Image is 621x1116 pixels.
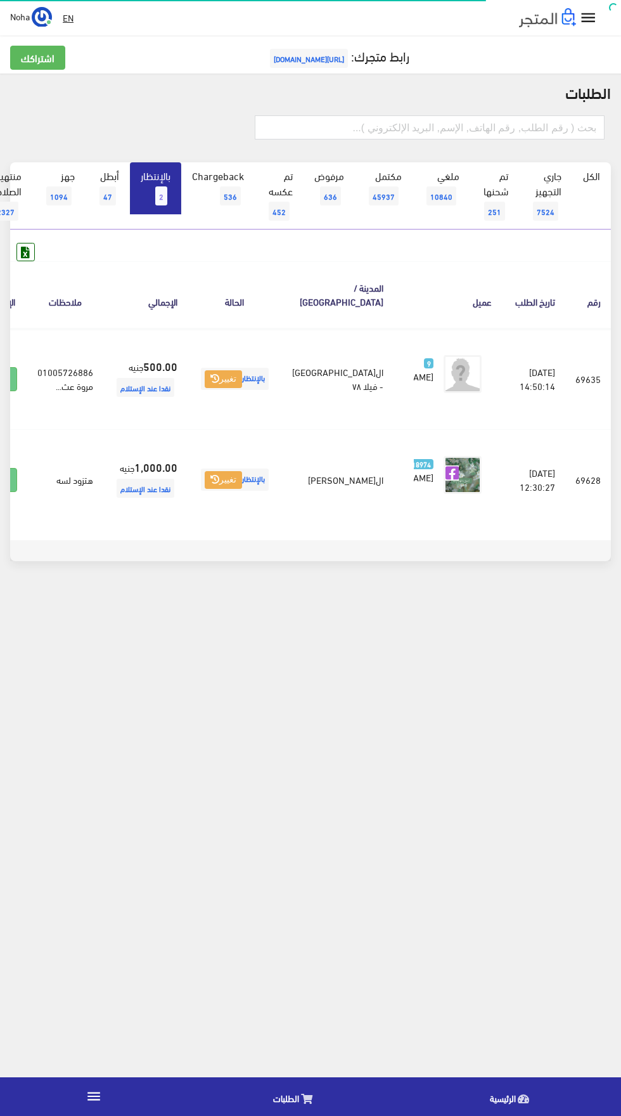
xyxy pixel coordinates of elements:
[46,186,72,205] span: 1094
[117,479,174,498] span: نقدا عند الإستلام
[255,162,304,230] a: تم عكسه452
[201,368,269,390] span: بالإنتظار
[99,186,116,205] span: 47
[426,186,456,205] span: 10840
[143,358,177,374] strong: 500.00
[130,162,181,214] a: بالإنتظار2
[10,84,611,100] h2: الطلبات
[484,202,505,221] span: 251
[220,186,241,205] span: 536
[32,7,52,27] img: ...
[502,328,565,430] td: [DATE] 14:50:14
[444,355,482,393] img: avatar.png
[27,328,103,430] td: 01005726886 مروة عث...
[409,459,433,470] span: 18974
[267,44,409,67] a: رابط متجرك:[URL][DOMAIN_NAME]
[205,370,242,388] button: تغيير
[565,261,611,328] th: رقم
[205,471,242,489] button: تغيير
[404,1080,621,1113] a: الرئيسية
[424,358,433,369] span: 9
[134,458,177,475] strong: 1,000.00
[565,328,611,430] td: 69635
[201,469,269,491] span: بالإنتظار
[355,162,413,214] a: مكتمل45937
[490,1090,516,1106] span: الرئيسية
[519,8,576,27] img: .
[414,456,433,484] a: 18974 [PERSON_NAME]
[63,10,74,25] u: EN
[413,162,470,214] a: ملغي10840
[519,162,572,230] a: جاري التجهيز7524
[188,1080,404,1113] a: الطلبات
[103,328,188,430] td: جنيه
[579,9,598,27] i: 
[282,261,394,328] th: المدينة / [GEOGRAPHIC_DATA]
[414,355,433,383] a: 9 [PERSON_NAME]
[304,162,355,214] a: مرفوض636
[10,46,65,70] a: اشتراكك
[282,328,394,430] td: ال[GEOGRAPHIC_DATA] - فيلا ٧٨
[565,429,611,530] td: 69628
[369,186,399,205] span: 45937
[502,429,565,530] td: [DATE] 12:30:27
[10,6,52,27] a: ... Noha
[27,429,103,530] td: هتزود لسه
[470,162,519,230] a: تم شحنها251
[58,6,79,29] a: EN
[273,1090,299,1106] span: الطلبات
[103,261,188,328] th: اﻹجمالي
[32,162,86,214] a: جهز1094
[27,261,103,328] th: ملاحظات
[86,1088,102,1105] i: 
[572,162,611,189] a: الكل
[255,115,605,139] input: بحث ( رقم الطلب, رقم الهاتف, الإسم, البريد اﻹلكتروني )...
[282,429,394,530] td: ال[PERSON_NAME]
[444,456,482,494] img: picture
[86,162,130,214] a: أبطل47
[188,261,282,328] th: الحالة
[533,202,558,221] span: 7524
[320,186,341,205] span: 636
[394,261,502,328] th: عميل
[10,8,30,24] span: Noha
[270,49,348,68] span: [URL][DOMAIN_NAME]
[181,162,255,214] a: Chargeback536
[103,429,188,530] td: جنيه
[269,202,290,221] span: 452
[117,378,174,397] span: نقدا عند الإستلام
[502,261,565,328] th: تاريخ الطلب
[155,186,167,205] span: 2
